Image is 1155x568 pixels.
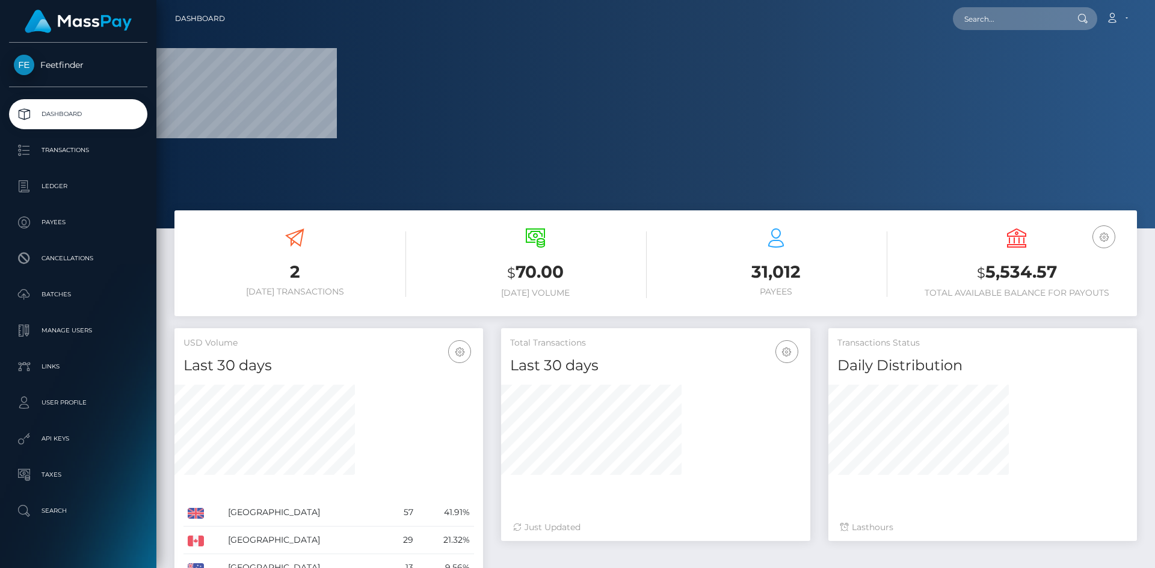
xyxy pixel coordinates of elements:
p: Search [14,502,143,520]
a: Dashboard [175,6,225,31]
p: Dashboard [14,105,143,123]
a: Transactions [9,135,147,165]
h5: Transactions Status [837,337,1128,349]
a: API Keys [9,424,147,454]
h3: 70.00 [424,260,647,285]
h6: Payees [665,287,887,297]
p: Manage Users [14,322,143,340]
a: Cancellations [9,243,147,273]
a: Taxes [9,460,147,490]
p: Transactions [14,141,143,159]
a: Dashboard [9,99,147,129]
a: Ledger [9,171,147,201]
input: Search... [953,7,1066,30]
p: Cancellations [14,249,143,267]
td: 41.91% [417,499,474,527]
a: Payees [9,207,147,237]
p: Batches [14,286,143,304]
a: User Profile [9,388,147,418]
span: Feetfinder [9,60,147,70]
h3: 31,012 [665,260,887,284]
a: Batches [9,279,147,310]
h3: 5,534.57 [905,260,1128,285]
small: $ [977,264,985,281]
img: CA.png [188,536,204,546]
h4: Last 30 days [183,355,474,376]
h4: Daily Distribution [837,355,1128,376]
p: Taxes [14,466,143,484]
h4: Last 30 days [510,355,801,376]
h3: 2 [183,260,406,284]
h6: [DATE] Transactions [183,287,406,297]
a: Search [9,496,147,526]
small: $ [507,264,516,281]
td: 21.32% [417,527,474,554]
img: Feetfinder [14,55,34,75]
p: API Keys [14,430,143,448]
div: Just Updated [513,521,798,534]
p: Links [14,358,143,376]
td: [GEOGRAPHIC_DATA] [224,499,387,527]
h5: Total Transactions [510,337,801,349]
td: 29 [387,527,417,554]
p: Ledger [14,177,143,195]
h5: USD Volume [183,337,474,349]
h6: Total Available Balance for Payouts [905,288,1128,298]
p: User Profile [14,394,143,412]
p: Payees [14,213,143,231]
h6: [DATE] Volume [424,288,647,298]
div: Last hours [840,521,1125,534]
img: MassPay Logo [25,10,132,33]
td: 57 [387,499,417,527]
a: Links [9,352,147,382]
td: [GEOGRAPHIC_DATA] [224,527,387,554]
a: Manage Users [9,316,147,346]
img: GB.png [188,508,204,519]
